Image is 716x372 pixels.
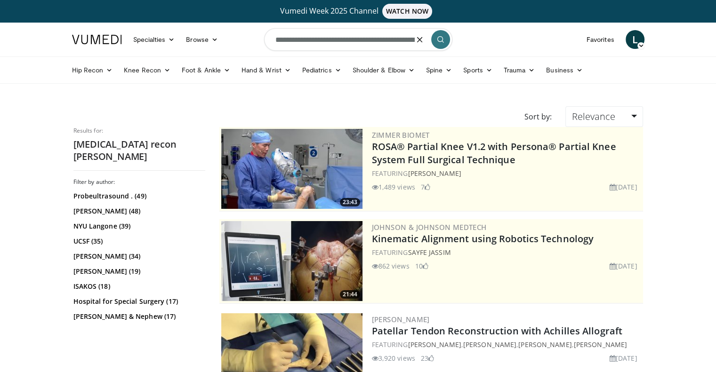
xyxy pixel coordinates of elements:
[297,61,347,79] a: Pediatrics
[372,130,430,140] a: Zimmer Biomet
[517,106,558,127] div: Sort by:
[420,61,458,79] a: Spine
[610,182,637,192] li: [DATE]
[372,340,641,349] div: FEATURING , , ,
[372,247,641,257] div: FEATURING
[421,182,430,192] li: 7
[463,340,516,349] a: [PERSON_NAME]
[73,312,203,321] a: [PERSON_NAME] & Nephew (17)
[610,353,637,363] li: [DATE]
[571,110,615,123] span: Relevance
[518,340,571,349] a: [PERSON_NAME]
[66,61,119,79] a: Hip Recon
[73,222,203,231] a: NYU Langone (39)
[372,232,594,245] a: Kinematic Alignment using Robotics Technology
[72,35,122,44] img: VuMedi Logo
[73,267,203,276] a: [PERSON_NAME] (19)
[382,4,432,19] span: WATCH NOW
[347,61,420,79] a: Shoulder & Elbow
[236,61,297,79] a: Hand & Wrist
[372,140,616,166] a: ROSA® Partial Knee V1.2 with Persona® Partial Knee System Full Surgical Technique
[73,206,203,216] a: [PERSON_NAME] (48)
[221,221,362,301] img: 85482610-0380-4aae-aa4a-4a9be0c1a4f1.300x170_q85_crop-smart_upscale.jpg
[372,315,430,324] a: [PERSON_NAME]
[565,106,643,127] a: Relevance
[340,198,360,206] span: 23:43
[372,222,487,232] a: Johnson & Johnson MedTech
[73,252,203,261] a: [PERSON_NAME] (34)
[221,129,362,209] img: 99b1778f-d2b2-419a-8659-7269f4b428ba.300x170_q85_crop-smart_upscale.jpg
[73,297,203,306] a: Hospital for Special Surgery (17)
[73,282,203,291] a: ISAKOS (18)
[221,221,362,301] a: 21:44
[408,340,461,349] a: [PERSON_NAME]
[73,178,205,186] h3: Filter by author:
[73,191,203,201] a: Probeultrasound . (49)
[176,61,236,79] a: Foot & Ankle
[498,61,541,79] a: Trauma
[408,169,461,178] a: [PERSON_NAME]
[415,261,428,271] li: 10
[180,30,224,49] a: Browse
[372,325,622,337] a: Patellar Tendon Reconstruction with Achilles Allograft
[372,261,410,271] li: 862 views
[73,4,643,19] a: Vumedi Week 2025 ChannelWATCH NOW
[264,28,452,51] input: Search topics, interventions
[626,30,644,49] a: L
[340,290,360,299] span: 21:44
[458,61,498,79] a: Sports
[128,30,181,49] a: Specialties
[73,127,205,135] p: Results for:
[372,182,415,192] li: 1,489 views
[372,353,415,363] li: 3,920 views
[540,61,588,79] a: Business
[73,138,205,163] h2: [MEDICAL_DATA] recon [PERSON_NAME]
[372,168,641,178] div: FEATURING
[581,30,620,49] a: Favorites
[610,261,637,271] li: [DATE]
[421,353,434,363] li: 23
[118,61,176,79] a: Knee Recon
[221,129,362,209] a: 23:43
[408,248,451,257] a: Sayfe Jassim
[574,340,627,349] a: [PERSON_NAME]
[73,237,203,246] a: UCSF (35)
